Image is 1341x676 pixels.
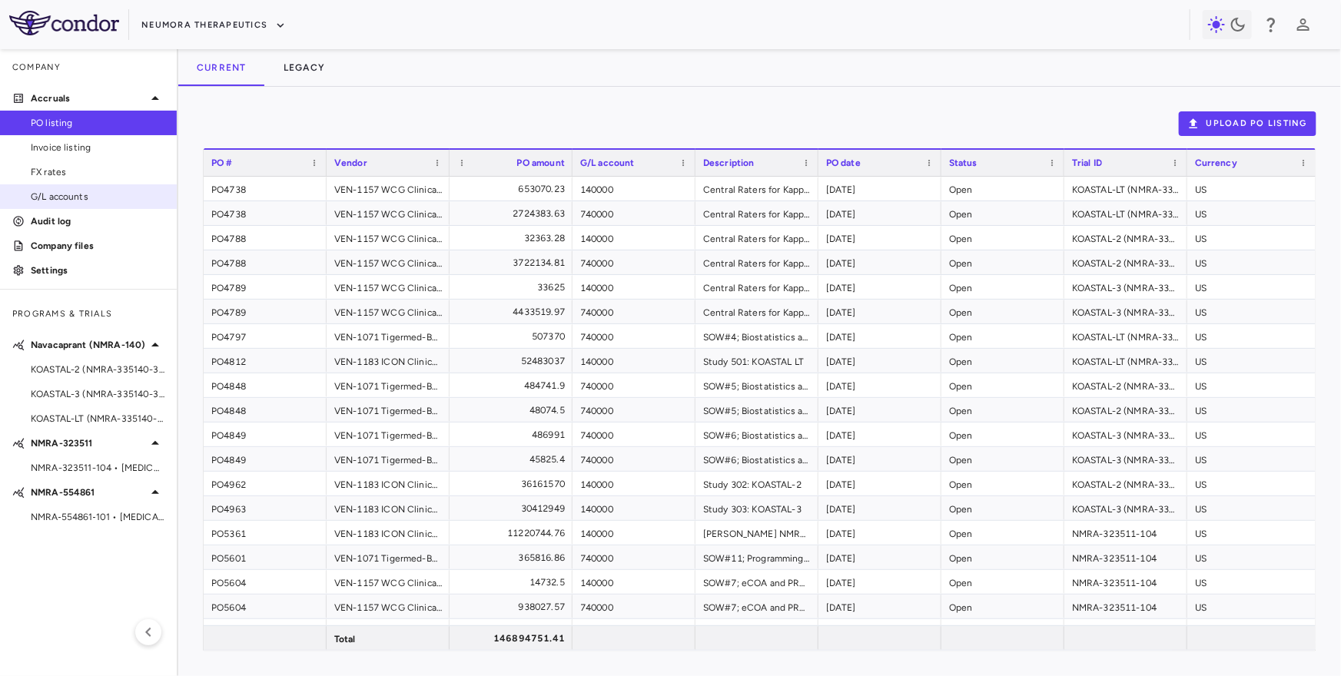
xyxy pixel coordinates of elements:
div: [DATE] [818,373,941,397]
div: Open [941,422,1064,446]
div: KOASTAL-3 (NMRA-335140-303) [1064,496,1187,520]
div: Open [941,275,1064,299]
div: US [1187,496,1316,520]
span: KOASTAL-LT (NMRA-335140-501) • MDD (Safety and Effectiveness) [31,412,164,426]
div: Central Raters for Kappa Ph 3 (303) [695,300,818,323]
button: Legacy [265,49,344,86]
div: Open [941,619,1064,643]
div: [DATE] [818,300,941,323]
div: 48074.5 [463,398,565,422]
div: [DATE] [818,472,941,495]
div: PO4789 [204,300,327,323]
div: [DATE] [818,398,941,422]
div: PO4963 [204,496,327,520]
div: Open [941,570,1064,594]
div: 11220744.76 [463,521,565,545]
div: [DATE] [818,226,941,250]
div: Central Raters for Kappa Ph 3 (302) [695,250,818,274]
div: US [1187,275,1316,299]
div: 3722134.81 [463,250,565,275]
div: VEN-1071 Tigermed-BDM, Inc. [327,545,450,569]
p: Company files [31,239,164,253]
div: 45825.4 [463,447,565,472]
div: Open [941,545,1064,569]
span: G/L accounts [31,190,164,204]
div: VEN-1071 Tigermed-BDM, Inc. [327,324,450,348]
div: PO4848 [204,373,327,397]
div: VEN-1157 WCG Clinical, Inc [327,595,450,618]
span: NMRA‐554861‐101 • [MEDICAL_DATA] [31,510,164,524]
div: SOW#6; Biostatistics and Programming for NMRA-335140 Phase 3 study 303 [695,447,818,471]
div: 146894751.41 [463,626,565,651]
button: Current [178,49,265,86]
div: SOW#5; Biostatistics and Programming for NMRA-335140 Phase 3 study 302 [695,398,818,422]
div: PO4797 [204,324,327,348]
div: 140000 [573,496,695,520]
div: KOASTAL-3 (NMRA-335140-303) [1064,619,1187,643]
span: PO # [211,157,233,168]
div: KOASTAL-2 (NMRA-335140-302) [1064,398,1187,422]
div: [DATE] [818,250,941,274]
div: US [1187,226,1316,250]
div: VEN-1071 Tigermed-BDM, Inc. [327,422,450,446]
div: VEN-1157 WCG Clinical, Inc [327,226,450,250]
div: [DATE] [818,619,941,643]
div: PO4789 [204,275,327,299]
div: PO5604 [204,595,327,618]
div: Open [941,373,1064,397]
div: SOW#5; Biostatistics and Programming for NMRA-335140 Phase 3 study 302 [695,373,818,397]
div: 938027.57 [463,595,565,619]
div: VEN-1157 WCG Clinical, Inc [327,570,450,594]
div: 740000 [573,447,695,471]
div: 740000 [573,250,695,274]
div: KOASTAL-LT (NMRA-335140-501) [1064,349,1187,373]
div: Open [941,595,1064,618]
div: VEN-1388 NQ PE Project Colosseum TopCo Inc. [327,619,450,643]
div: [DATE] [818,447,941,471]
div: US [1187,595,1316,618]
div: 740000 [573,398,695,422]
div: 486991 [463,422,565,447]
div: [DATE] [818,595,941,618]
div: Open [941,300,1064,323]
div: 32363.28 [463,226,565,250]
div: 740000 [573,595,695,618]
div: 140000 [573,275,695,299]
div: [DATE] [818,570,941,594]
div: US [1187,619,1316,643]
span: Trial ID [1072,157,1102,168]
div: Open [941,472,1064,495]
span: KOASTAL-3 (NMRA-335140-303) • MDD [31,387,164,401]
div: SOW#6; Biostatistics and Programming for NMRA-335140 Phase 3 study 303 [695,422,818,446]
div: 4433519.97 [463,300,565,324]
div: SOW#7; eCOA and PRO's for V1a Program [695,570,818,594]
div: KOASTAL-2 (NMRA-335140-302) [1064,226,1187,250]
div: SOW#7; eCOA and PRO's for V1a Program [695,595,818,618]
div: KOASTAL-LT (NMRA-335140-501) [1064,324,1187,348]
div: KOASTAL-3 (NMRA-335140-303) [1064,300,1187,323]
div: US [1187,177,1316,200]
div: VEN-1183 ICON Clinical Research Limited [327,521,450,545]
div: 740000 [573,545,695,569]
div: 740000 [573,300,695,323]
div: Study 501: KOASTAL LT [695,349,818,373]
div: [DATE] [818,177,941,200]
div: 140000 [573,472,695,495]
span: G/L account [580,157,635,168]
p: Settings [31,263,164,277]
div: Patient recruitment services for the KOASTAL 3 EU countries ([GEOGRAPHIC_DATA], [GEOGRAPHIC_DATA]... [695,619,818,643]
div: SOW#4; Biostatistics and Programming for NMRA-335140 Phase 3 study 501 [695,324,818,348]
div: NMRA-323511-104 [1064,570,1187,594]
div: PO5601 [204,545,327,569]
div: NMRA-323511-104 [1064,521,1187,545]
div: VEN-1157 WCG Clinical, Inc [327,250,450,274]
div: [DATE] [818,496,941,520]
div: US [1187,398,1316,422]
div: US [1187,250,1316,274]
div: KOASTAL-LT (NMRA-335140-501) [1064,177,1187,200]
div: US [1187,349,1316,373]
div: PO4849 [204,422,327,446]
div: VEN-1183 ICON Clinical Research Limited [327,349,450,373]
span: Status [949,157,978,168]
div: 507370 [463,324,565,349]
